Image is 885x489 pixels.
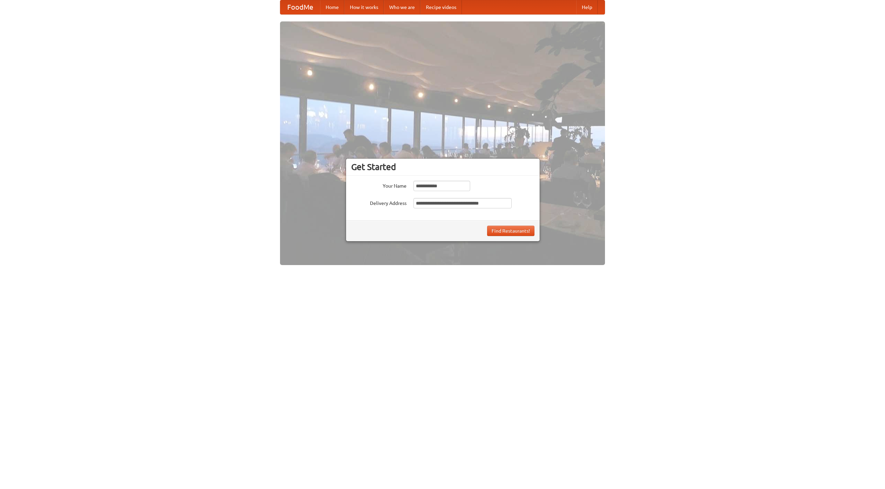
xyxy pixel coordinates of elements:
button: Find Restaurants! [487,226,534,236]
a: Home [320,0,344,14]
a: FoodMe [280,0,320,14]
a: How it works [344,0,384,14]
a: Recipe videos [420,0,462,14]
label: Your Name [351,181,407,189]
a: Help [576,0,598,14]
a: Who we are [384,0,420,14]
label: Delivery Address [351,198,407,207]
h3: Get Started [351,162,534,172]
